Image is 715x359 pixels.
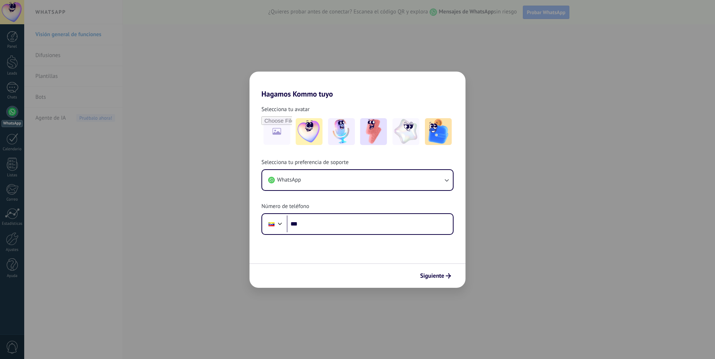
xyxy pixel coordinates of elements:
div: Venezuela: + 58 [264,216,279,232]
button: WhatsApp [262,170,453,190]
img: -1.jpeg [296,118,322,145]
h2: Hagamos Kommo tuyo [250,72,465,98]
span: Siguiente [420,273,444,278]
img: -3.jpeg [360,118,387,145]
span: Número de teléfono [261,203,309,210]
img: -5.jpeg [425,118,452,145]
span: WhatsApp [277,176,301,184]
img: -4.jpeg [393,118,419,145]
span: Selecciona tu avatar [261,106,309,113]
span: Selecciona tu preferencia de soporte [261,159,349,166]
img: -2.jpeg [328,118,355,145]
button: Siguiente [417,270,454,282]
